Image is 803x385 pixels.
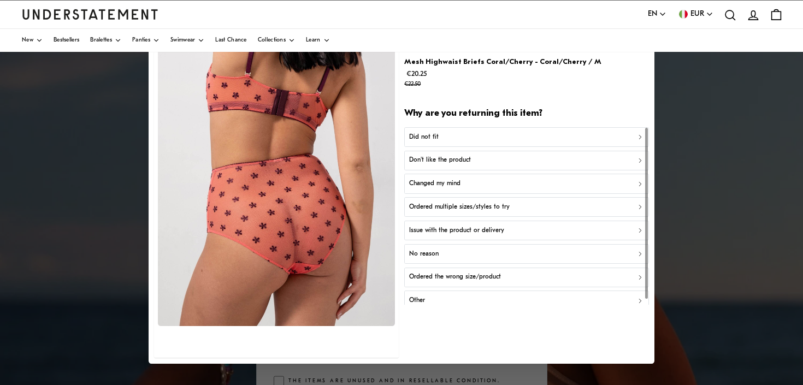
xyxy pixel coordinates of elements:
[404,81,421,87] strike: €22.50
[54,29,79,52] a: Bestsellers
[404,268,648,287] button: Ordered the wrong size/product
[404,56,601,68] p: Mesh Highwaist Briefs Coral/Cherry - Coral/Cherry / M
[306,29,330,52] a: Learn
[404,197,648,217] button: Ordered multiple sizes/styles to try
[409,273,501,283] p: Ordered the wrong size/product
[404,221,648,240] button: Issue with the product or delivery
[90,29,121,52] a: Bralettes
[648,8,666,20] button: EN
[404,151,648,170] button: Don't like the product
[22,38,33,43] span: New
[404,68,601,90] p: €20.25
[90,38,112,43] span: Bralettes
[170,29,204,52] a: Swimwear
[409,202,510,212] p: Ordered multiple sizes/styles to try
[409,295,425,306] p: Other
[22,9,158,19] a: Understatement Homepage
[132,29,160,52] a: Panties
[404,174,648,194] button: Changed my mind
[409,249,439,259] p: No reason
[158,31,395,326] img: 208_81a4637c-b474-4a1b-9baa-3e23b6561bf7.jpg
[404,244,648,264] button: No reason
[215,29,246,52] a: Last Chance
[54,38,79,43] span: Bestsellers
[409,156,471,166] p: Don't like the product
[409,226,504,236] p: Issue with the product or delivery
[22,29,43,52] a: New
[404,127,648,147] button: Did not fit
[132,38,150,43] span: Panties
[306,38,321,43] span: Learn
[258,29,295,52] a: Collections
[677,8,713,20] button: EUR
[404,291,648,311] button: Other
[258,38,286,43] span: Collections
[215,38,246,43] span: Last Chance
[409,132,439,143] p: Did not fit
[404,108,648,120] h2: Why are you returning this item?
[170,38,195,43] span: Swimwear
[690,8,704,20] span: EUR
[648,8,657,20] span: EN
[409,179,460,189] p: Changed my mind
